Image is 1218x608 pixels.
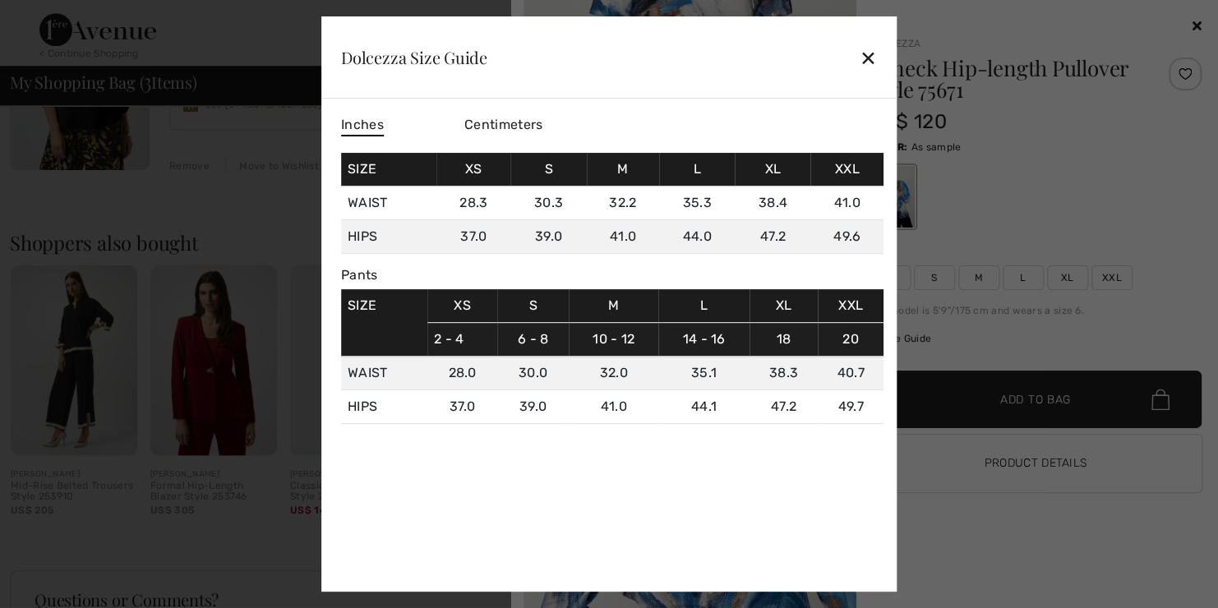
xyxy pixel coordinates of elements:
[750,390,818,424] td: 47.2
[341,49,487,66] div: Dolcezza Size Guide
[810,153,884,187] td: XXL
[818,323,884,357] td: 20
[464,117,542,132] span: Centimeters
[750,323,818,357] td: 18
[497,357,569,390] td: 30.0
[436,153,510,187] td: XS
[510,153,586,187] td: S
[569,357,658,390] td: 32.0
[427,289,497,323] td: XS
[569,323,658,357] td: 10 - 12
[735,187,810,220] td: 38.4
[341,153,436,187] td: Size
[658,390,750,424] td: 44.1
[436,187,510,220] td: 28.3
[341,115,384,136] span: Inches
[735,220,810,254] td: 47.2
[341,187,436,220] td: Waist
[659,220,735,254] td: 44.0
[818,390,884,424] td: 49.7
[587,187,660,220] td: 32.2
[427,323,497,357] td: 2 - 4
[659,187,735,220] td: 35.3
[37,12,71,26] span: Help
[810,220,884,254] td: 49.6
[735,153,810,187] td: XL
[810,187,884,220] td: 41.0
[510,220,586,254] td: 39.0
[658,289,750,323] td: L
[569,390,658,424] td: 41.0
[497,289,569,323] td: S
[497,323,569,357] td: 6 - 8
[818,289,884,323] td: XXL
[427,390,497,424] td: 37.0
[341,289,427,357] td: Size
[658,357,750,390] td: 35.1
[658,323,750,357] td: 14 - 16
[587,153,660,187] td: M
[750,357,818,390] td: 38.3
[436,220,510,254] td: 37.0
[818,357,884,390] td: 40.7
[510,187,586,220] td: 30.3
[497,390,569,424] td: 39.0
[569,289,658,323] td: M
[659,153,735,187] td: L
[341,357,427,390] td: Waist
[341,390,427,424] td: Hips
[341,267,884,283] div: Pants
[341,220,436,254] td: Hips
[587,220,660,254] td: 41.0
[750,289,818,323] td: XL
[427,357,497,390] td: 28.0
[860,40,877,75] div: ✕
